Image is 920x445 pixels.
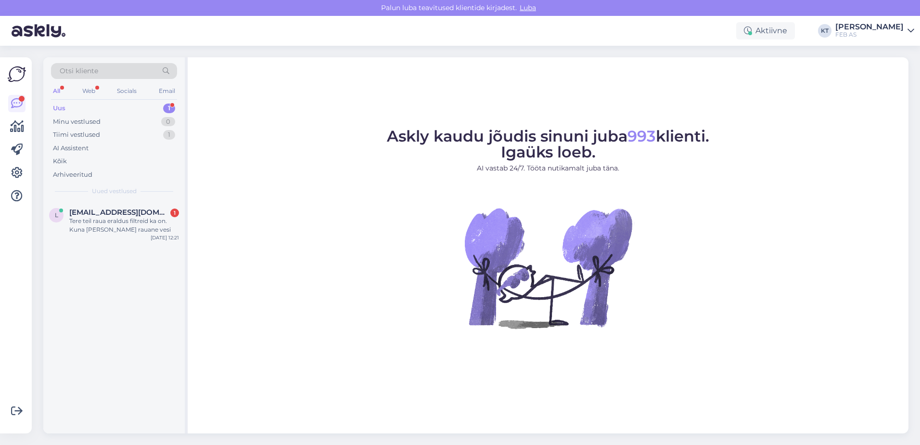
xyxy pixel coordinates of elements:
[163,104,175,113] div: 1
[387,127,709,161] span: Askly kaudu jõudis sinuni juba klienti. Igaüks loeb.
[161,117,175,127] div: 0
[835,31,904,39] div: FEB AS
[115,85,139,97] div: Socials
[53,170,92,180] div: Arhiveeritud
[387,163,709,173] p: AI vastab 24/7. Tööta nutikamalt juba täna.
[53,117,101,127] div: Minu vestlused
[51,85,62,97] div: All
[818,24,831,38] div: KT
[55,211,58,219] span: L
[461,181,635,354] img: No Chat active
[163,130,175,140] div: 1
[53,130,100,140] div: Tiimi vestlused
[92,187,137,196] span: Uued vestlused
[627,127,656,145] span: 993
[157,85,177,97] div: Email
[835,23,914,39] a: [PERSON_NAME]FEB AS
[835,23,904,31] div: [PERSON_NAME]
[170,209,179,217] div: 1
[69,217,179,234] div: Tere teil raua eraldus filtreid ka on. Kuna [PERSON_NAME] rauane vesi
[69,208,169,217] span: Lallkristel96@gmail.com
[60,66,98,76] span: Otsi kliente
[8,65,26,83] img: Askly Logo
[736,22,795,39] div: Aktiivne
[53,104,65,113] div: Uus
[517,3,539,12] span: Luba
[53,144,89,153] div: AI Assistent
[80,85,97,97] div: Web
[53,157,67,166] div: Kõik
[151,234,179,241] div: [DATE] 12:21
